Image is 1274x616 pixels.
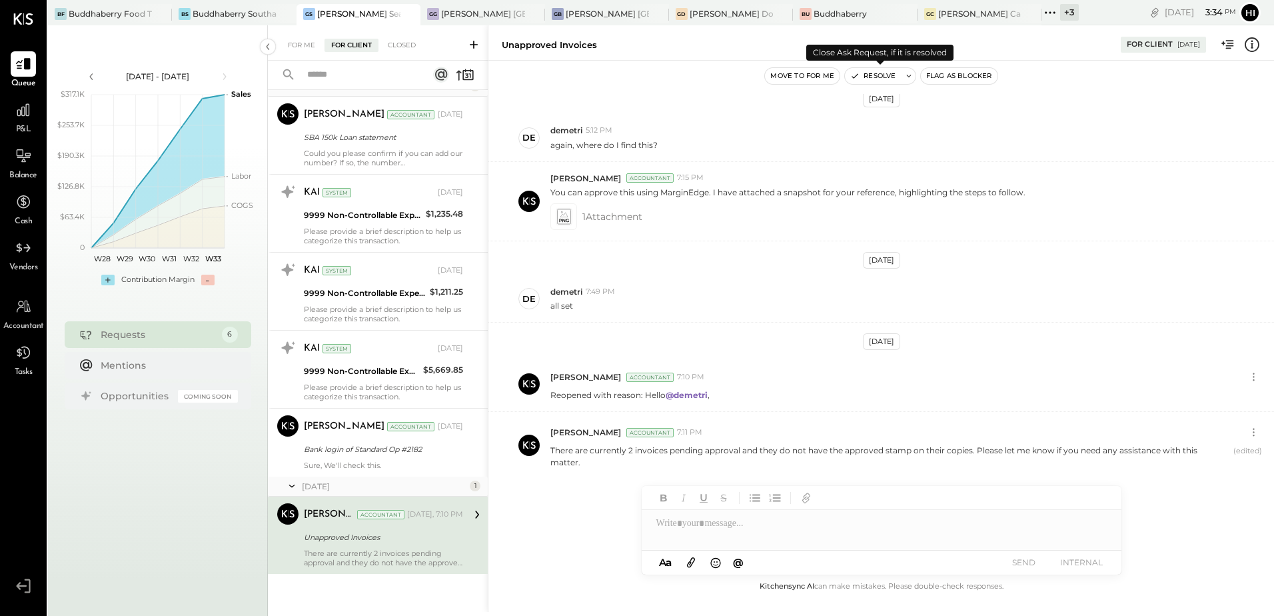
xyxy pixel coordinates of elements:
[566,8,649,19] div: [PERSON_NAME] [GEOGRAPHIC_DATA]
[281,39,322,52] div: For Me
[1148,5,1161,19] div: copy link
[201,275,215,285] div: -
[101,359,231,372] div: Mentions
[322,188,351,197] div: System
[427,8,439,20] div: GG
[205,254,221,263] text: W33
[666,390,708,400] strong: @demetri
[677,427,702,438] span: 7:11 PM
[814,8,867,19] div: Buddhaberry
[304,461,463,470] div: Sure, We'll check this.
[9,170,37,182] span: Balance
[231,201,253,210] text: COGS
[231,89,251,99] text: Sales
[304,342,320,355] div: KAI
[550,371,621,383] span: [PERSON_NAME]
[101,389,171,403] div: Opportunities
[1233,446,1262,467] span: (edited)
[1165,6,1236,19] div: [DATE]
[304,443,459,456] div: Bank login of Standard Op #2182
[304,186,320,199] div: KAI
[1239,2,1261,23] button: Hi
[746,489,764,507] button: Unordered List
[438,421,463,432] div: [DATE]
[765,68,840,84] button: Move to for me
[69,8,152,19] div: Buddhaberry Food Truck
[863,333,900,350] div: [DATE]
[438,265,463,276] div: [DATE]
[304,549,463,567] div: There are currently 2 invoices pending approval and they do not have the approved stamp on their ...
[550,389,710,401] p: Reopened with reason: Hello ,
[806,45,954,61] div: Close Ask Request, if it is resolved
[766,489,784,507] button: Ordered List
[101,328,215,341] div: Requests
[304,108,384,121] div: [PERSON_NAME]
[57,120,85,129] text: $253.7K
[61,89,85,99] text: $317.1K
[798,489,815,507] button: Add URL
[586,125,612,136] span: 5:12 PM
[550,187,1025,198] p: You can approve this using MarginEdge. I have attached a snapshot for your reference, highlightin...
[317,8,400,19] div: [PERSON_NAME] Seaport
[121,275,195,285] div: Contribution Margin
[1,294,46,333] a: Accountant
[676,8,688,20] div: GD
[426,207,463,221] div: $1,235.48
[690,8,773,19] div: [PERSON_NAME] Downtown
[15,216,32,228] span: Cash
[304,131,459,144] div: SBA 150k Loan statement
[178,390,238,403] div: Coming Soon
[666,556,672,569] span: a
[430,285,463,299] div: $1,211.25
[183,254,199,263] text: W32
[302,481,466,492] div: [DATE]
[101,71,215,82] div: [DATE] - [DATE]
[60,212,85,221] text: $63.4K
[387,422,434,431] div: Accountant
[677,173,704,183] span: 7:15 PM
[997,553,1051,571] button: SEND
[80,243,85,252] text: 0
[304,227,463,245] div: Please provide a brief description to help us categorize this transaction.
[729,554,748,571] button: @
[626,428,674,437] div: Accountant
[304,305,463,323] div: Please provide a brief description to help us categorize this transaction.
[502,39,597,51] div: Unapproved Invoices
[863,252,900,269] div: [DATE]
[161,254,176,263] text: W31
[550,445,1228,467] p: There are currently 2 invoices pending approval and they do not have the approved stamp on their ...
[322,344,351,353] div: System
[1060,4,1079,21] div: + 3
[677,372,704,383] span: 7:10 PM
[655,555,676,570] button: Aa
[1055,553,1108,571] button: INTERNAL
[304,508,354,521] div: [PERSON_NAME]
[845,68,901,84] button: Resolve
[626,373,674,382] div: Accountant
[924,8,936,20] div: GC
[304,420,384,433] div: [PERSON_NAME]
[1177,40,1200,49] div: [DATE]
[304,209,422,222] div: 9999 Non-Controllable Expenses:Other Income and Expenses:To Be Classified P&L
[407,509,463,520] div: [DATE], 7:10 PM
[1,51,46,90] a: Queue
[715,489,732,507] button: Strikethrough
[423,363,463,377] div: $5,669.85
[304,264,320,277] div: KAI
[57,151,85,160] text: $190.3K
[101,275,115,285] div: +
[231,171,251,181] text: Labor
[522,293,536,305] div: de
[55,8,67,20] div: BF
[550,286,582,297] span: demetri
[470,481,480,491] div: 1
[438,109,463,120] div: [DATE]
[1,235,46,274] a: Vendors
[552,8,564,20] div: GB
[1,97,46,136] a: P&L
[179,8,191,20] div: BS
[304,149,463,167] div: Could you please confirm if you can add our number? If so, the number is If not, could you provid...
[138,254,155,263] text: W30
[550,139,658,151] p: again, where do I find this?
[304,383,463,401] div: Please provide a brief description to help us categorize this transaction.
